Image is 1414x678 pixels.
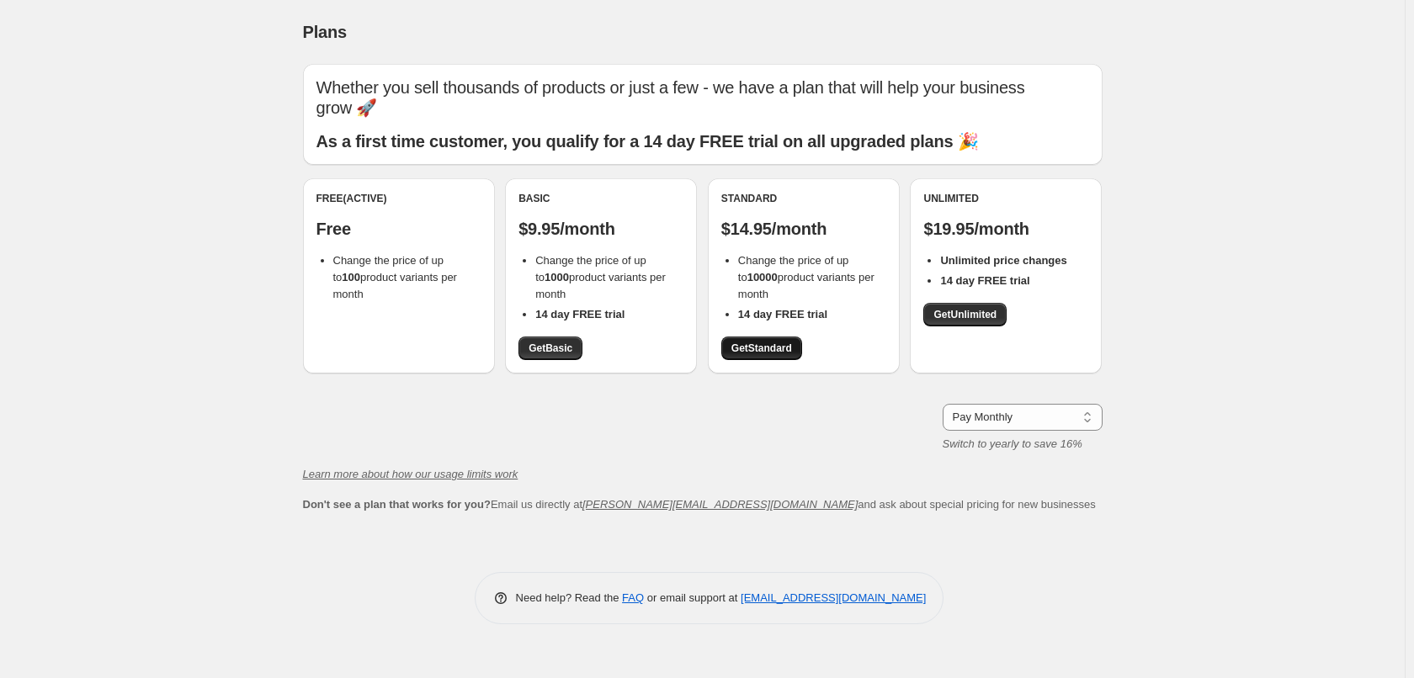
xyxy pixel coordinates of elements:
[582,498,858,511] a: [PERSON_NAME][EMAIL_ADDRESS][DOMAIN_NAME]
[738,308,827,320] b: 14 day FREE trial
[518,192,683,205] div: Basic
[940,254,1066,267] b: Unlimited price changes
[303,468,518,480] a: Learn more about how our usage limits work
[516,591,623,604] span: Need help? Read the
[333,254,457,300] span: Change the price of up to product variants per month
[741,591,926,604] a: [EMAIL_ADDRESS][DOMAIN_NAME]
[316,132,979,151] b: As a first time customer, you qualify for a 14 day FREE trial on all upgraded plans 🎉
[943,437,1082,450] i: Switch to yearly to save 16%
[545,271,569,283] b: 1000
[731,342,792,355] span: Get Standard
[535,254,666,300] span: Change the price of up to product variants per month
[303,498,491,511] b: Don't see a plan that works for you?
[721,192,886,205] div: Standard
[721,219,886,239] p: $14.95/month
[529,342,572,355] span: Get Basic
[316,77,1089,118] p: Whether you sell thousands of products or just a few - we have a plan that will help your busines...
[303,23,347,41] span: Plans
[342,271,360,283] b: 100
[738,254,874,300] span: Change the price of up to product variants per month
[747,271,778,283] b: 10000
[644,591,741,604] span: or email support at
[721,336,802,360] a: GetStandard
[940,274,1029,287] b: 14 day FREE trial
[622,591,644,604] a: FAQ
[316,192,481,205] div: Free (Active)
[316,219,481,239] p: Free
[933,308,997,321] span: Get Unlimited
[535,308,625,320] b: 14 day FREE trial
[303,498,1096,511] span: Email us directly at and ask about special pricing for new businesses
[518,219,683,239] p: $9.95/month
[518,336,582,360] a: GetBasic
[923,192,1088,205] div: Unlimited
[923,219,1088,239] p: $19.95/month
[923,303,1007,326] a: GetUnlimited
